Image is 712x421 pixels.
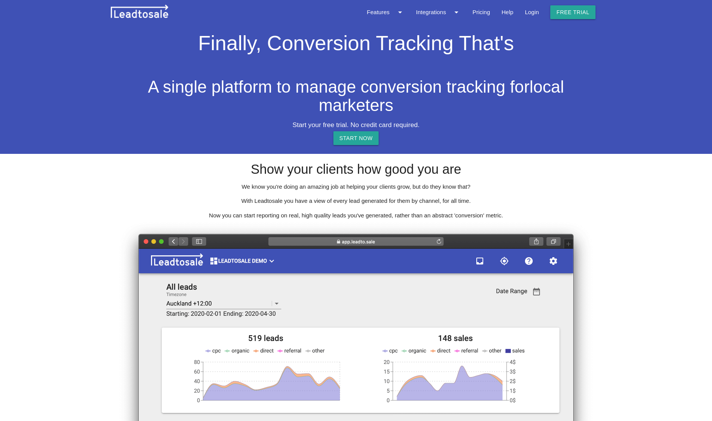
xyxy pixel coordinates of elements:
p: With Leadtosale you have a view of every lead generated for them by channel, for all time. [111,197,601,206]
a: Free trial [550,5,596,19]
h2: A single platform to manage conversion tracking for [111,78,601,114]
h1: Finally, Conversion Tracking That's [111,24,601,59]
h3: Show your clients how good you are [111,162,601,177]
p: We know you're doing an amazing job at helping your clients grow, but do they know that? [111,183,601,191]
p: Now you can start reporting on real, high quality leads you've generated, rather than an abstract... [111,211,601,220]
h5: Start your free trial. No credit card required. [111,121,601,129]
a: START NOW [333,131,379,145]
img: leadtosale.png [111,5,168,18]
span: local marketers [319,77,564,114]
